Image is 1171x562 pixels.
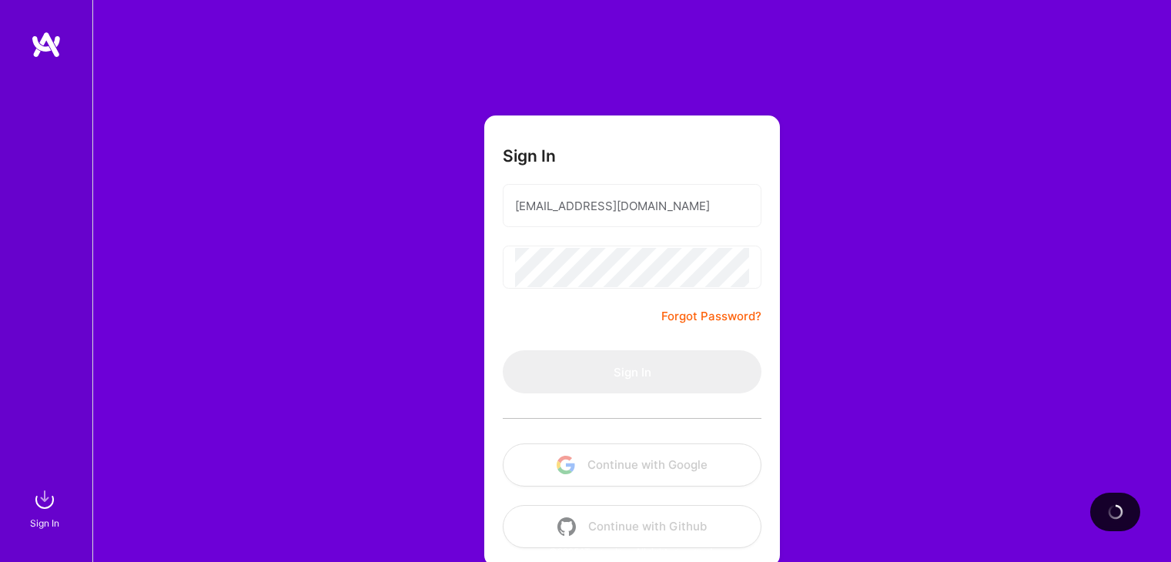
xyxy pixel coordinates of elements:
img: sign in [29,484,60,515]
button: Continue with Google [503,443,761,487]
img: logo [31,31,62,59]
img: icon [557,517,576,536]
button: Sign In [503,350,761,393]
img: icon [557,456,575,474]
button: Continue with Github [503,505,761,548]
img: loading [1108,504,1123,520]
h3: Sign In [503,146,556,166]
a: Forgot Password? [661,307,761,326]
a: sign inSign In [32,484,60,531]
div: Sign In [30,515,59,531]
input: Email... [515,186,749,226]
